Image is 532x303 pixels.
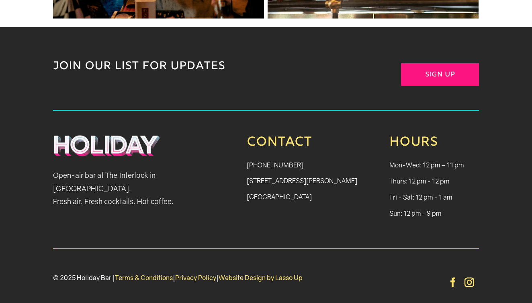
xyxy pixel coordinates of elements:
p: Sun: 12 pm - 9 pm [389,208,478,218]
a: Holiday [53,151,160,158]
a: [PHONE_NUMBER] [247,161,303,169]
a: Privacy Policy [175,274,216,282]
h3: Hours [389,135,478,154]
p: Fri - Sat: 12 pm - 1 am [389,192,478,208]
p: JOIN OUR LIST FOR UPDATES [53,59,366,74]
a: Follow on Instagram [460,273,479,292]
a: Website Design by Lasso Up [219,274,303,282]
a: Terms & Conditions [115,274,173,282]
a: Follow on Facebook [443,273,462,292]
p: Thurs: 12 pm - 12 pm [389,176,478,192]
div: © 2025 Holiday Bar | | | [53,273,366,282]
a: [GEOGRAPHIC_DATA] [247,193,312,201]
p: Open-air bar at The Interlock in [GEOGRAPHIC_DATA]. Fresh air. Fresh cocktails. Hot coffee. [53,169,223,208]
p: Mon-Wed: 12 pm – 11 pm [389,160,478,176]
h3: Contact [247,135,366,154]
img: Holiday [53,135,160,157]
a: Sign Up [401,63,479,86]
a: [STREET_ADDRESS][PERSON_NAME] [247,177,357,185]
